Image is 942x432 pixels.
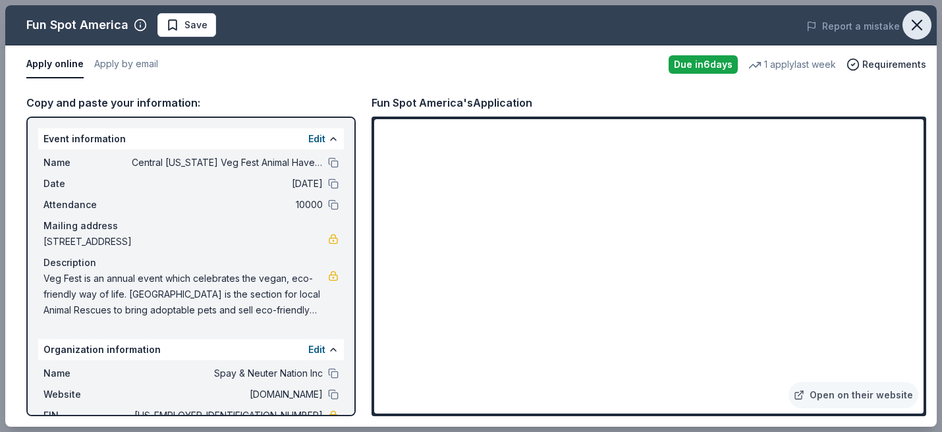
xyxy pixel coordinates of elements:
span: Central [US_STATE] Veg Fest Animal Haven Silent Auction [132,155,323,171]
span: Attendance [43,197,132,213]
button: Report a mistake [806,18,900,34]
div: 1 apply last week [748,57,836,72]
a: Open on their website [789,382,918,408]
span: Veg Fest is an annual event which celebrates the vegan, eco-friendly way of life. [GEOGRAPHIC_DAT... [43,271,328,318]
span: Website [43,387,132,402]
div: Mailing address [43,218,339,234]
button: Apply by email [94,51,158,78]
button: Requirements [846,57,926,72]
button: Edit [308,342,325,358]
span: Requirements [862,57,926,72]
div: Fun Spot America's Application [372,94,532,111]
span: [US_EMPLOYER_IDENTIFICATION_NUMBER] [132,408,323,423]
span: Name [43,155,132,171]
div: Event information [38,128,344,149]
button: Save [157,13,216,37]
span: Name [43,365,132,381]
div: Fun Spot America [26,14,128,36]
span: [STREET_ADDRESS] [43,234,328,250]
span: Spay & Neuter Nation Inc [132,365,323,381]
div: Organization information [38,339,344,360]
span: 10000 [132,197,323,213]
span: [DATE] [132,176,323,192]
div: Due in 6 days [669,55,738,74]
button: Apply online [26,51,84,78]
div: Description [43,255,339,271]
span: EIN [43,408,132,423]
span: Date [43,176,132,192]
div: Copy and paste your information: [26,94,356,111]
button: Edit [308,131,325,147]
span: [DOMAIN_NAME] [132,387,323,402]
span: Save [184,17,208,33]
